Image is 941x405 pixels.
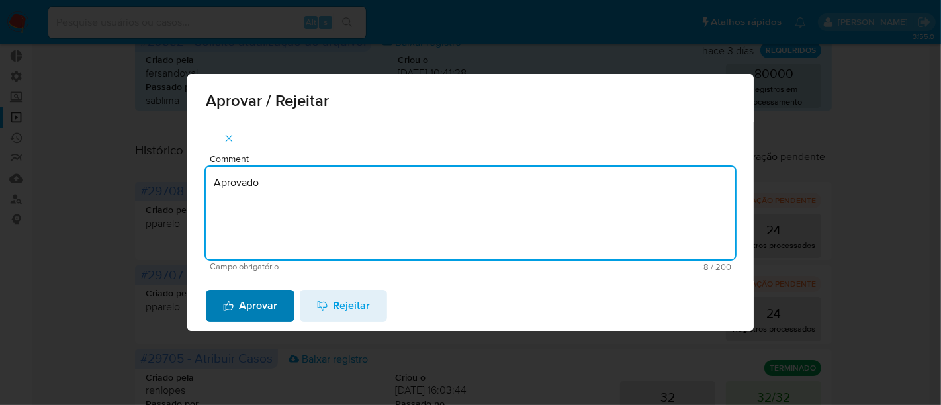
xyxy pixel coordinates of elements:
button: Aprovar [206,290,294,322]
button: Rejeitar [300,290,387,322]
span: Comment [210,154,739,164]
span: Rejeitar [317,291,370,320]
span: Máximo 200 caracteres [470,263,731,271]
textarea: Aprovado [206,167,735,259]
span: Campo obrigatório [210,262,470,271]
span: Aprovar / Rejeitar [206,93,735,109]
span: Aprovar [223,291,277,320]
